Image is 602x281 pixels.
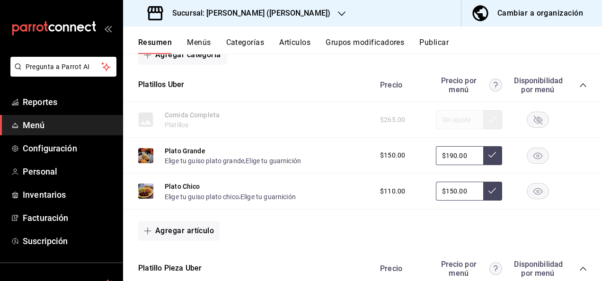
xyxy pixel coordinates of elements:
[436,76,502,94] div: Precio por menú
[371,80,431,89] div: Precio
[579,81,587,89] button: collapse-category-row
[138,263,202,274] button: Platillo Pieza Uber
[165,192,239,202] button: Elige tu guiso plato chico
[419,38,449,54] button: Publicar
[371,264,431,273] div: Precio
[436,260,502,278] div: Precio por menú
[23,165,115,178] span: Personal
[26,62,102,72] span: Pregunta a Parrot AI
[104,25,112,32] button: open_drawer_menu
[138,221,220,241] button: Agregar artículo
[138,79,184,90] button: Platillos Uber
[514,260,561,278] div: Disponibilidad por menú
[23,188,115,201] span: Inventarios
[165,191,296,201] div: ,
[23,96,115,108] span: Reportes
[10,57,116,77] button: Pregunta a Parrot AI
[436,146,483,165] input: Sin ajuste
[165,146,205,156] button: Plato Grande
[165,8,330,19] h3: Sucursal: [PERSON_NAME] ([PERSON_NAME])
[138,38,172,54] button: Resumen
[138,148,153,163] img: Preview
[7,69,116,79] a: Pregunta a Parrot AI
[279,38,310,54] button: Artículos
[23,119,115,132] span: Menú
[165,156,244,166] button: Elige tu guiso plato grande
[497,7,583,20] div: Cambiar a organización
[138,184,153,199] img: Preview
[579,265,587,272] button: collapse-category-row
[380,150,405,160] span: $150.00
[138,38,602,54] div: navigation tabs
[23,142,115,155] span: Configuración
[226,38,265,54] button: Categorías
[23,211,115,224] span: Facturación
[246,156,301,166] button: Elige tu guarnición
[23,235,115,247] span: Suscripción
[138,45,227,65] button: Agregar categoría
[165,156,301,166] div: ,
[436,182,483,201] input: Sin ajuste
[514,76,561,94] div: Disponibilidad por menú
[326,38,404,54] button: Grupos modificadores
[380,186,405,196] span: $110.00
[240,192,296,202] button: Elige tu guarnición
[187,38,211,54] button: Menús
[165,182,200,191] button: Plato Chico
